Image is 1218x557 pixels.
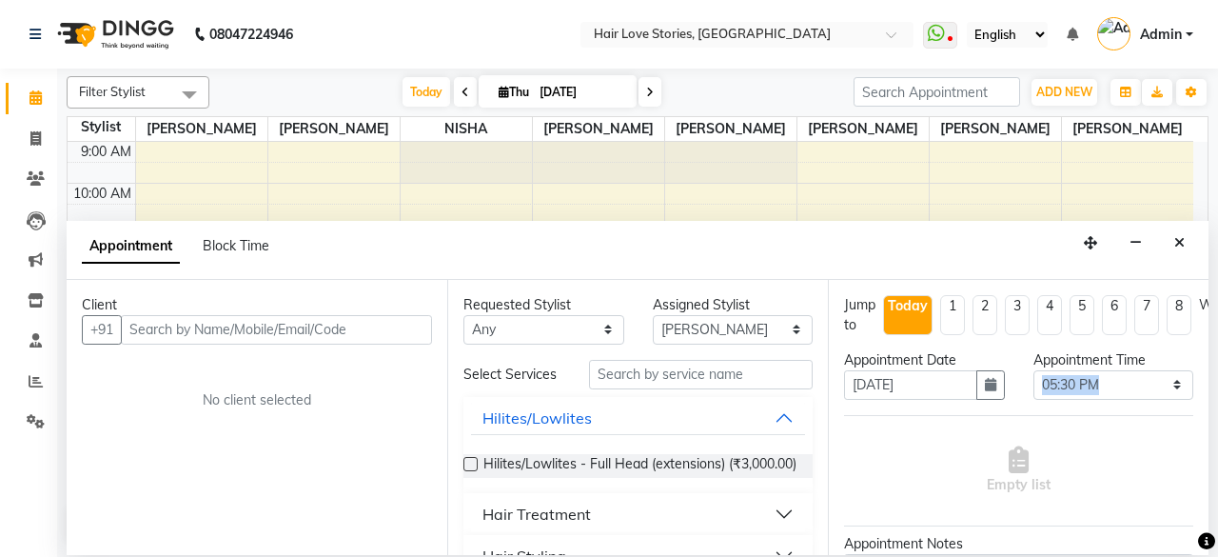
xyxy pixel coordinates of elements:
span: [PERSON_NAME] [797,117,929,141]
span: ADD NEW [1036,85,1092,99]
li: 6 [1102,295,1127,335]
button: +91 [82,315,122,345]
li: 5 [1070,295,1094,335]
span: Block Time [203,237,269,254]
span: [PERSON_NAME] [268,117,400,141]
span: [PERSON_NAME] [136,117,267,141]
button: ADD NEW [1031,79,1097,106]
span: Filter Stylist [79,84,146,99]
input: Search Appointment [854,77,1020,107]
b: 08047224946 [209,8,293,61]
li: 7 [1134,295,1159,335]
input: yyyy-mm-dd [844,370,977,400]
span: Today [403,77,450,107]
button: Hilites/Lowlites [471,401,805,435]
div: 10:00 AM [69,184,135,204]
input: 2025-09-04 [534,78,629,107]
span: Appointment [82,229,180,264]
span: Hilites/Lowlites - Full Head (extensions) (₹3,000.00) [483,454,796,478]
li: 1 [940,295,965,335]
li: 8 [1167,295,1191,335]
input: Search by Name/Mobile/Email/Code [121,315,432,345]
div: Appointment Date [844,350,1005,370]
div: Appointment Time [1033,350,1194,370]
img: logo [49,8,179,61]
div: Appointment Notes [844,534,1193,554]
li: 4 [1037,295,1062,335]
img: Admin [1097,17,1130,50]
div: Stylist [68,117,135,137]
div: Requested Stylist [463,295,624,315]
li: 3 [1005,295,1030,335]
div: Jump to [844,295,875,335]
span: [PERSON_NAME] [1062,117,1194,141]
button: Close [1166,229,1193,258]
div: Hair Treatment [482,503,591,526]
div: Hilites/Lowlites [482,407,592,429]
span: Thu [494,85,534,99]
span: [PERSON_NAME] [930,117,1061,141]
div: Client [82,295,432,315]
button: Hair Treatment [471,497,805,531]
li: 2 [972,295,997,335]
div: Today [888,296,928,316]
div: Assigned Stylist [653,295,814,315]
div: No client selected [128,390,386,410]
span: [PERSON_NAME] [665,117,796,141]
span: NISHA [401,117,532,141]
span: Empty list [987,447,1051,495]
div: Select Services [449,365,575,385]
span: Admin [1140,25,1182,45]
div: 9:00 AM [77,142,135,162]
span: [PERSON_NAME] [533,117,664,141]
input: Search by service name [589,360,813,389]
